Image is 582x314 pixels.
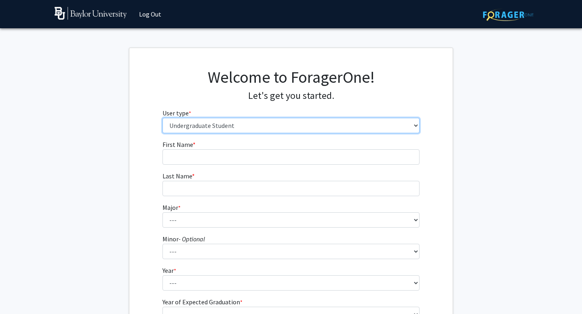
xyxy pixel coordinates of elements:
[162,108,191,118] label: User type
[162,234,205,244] label: Minor
[162,90,420,102] h4: Let's get you started.
[162,266,176,275] label: Year
[162,140,193,149] span: First Name
[55,7,127,20] img: Baylor University Logo
[162,297,242,307] label: Year of Expected Graduation
[6,278,34,308] iframe: Chat
[483,8,533,21] img: ForagerOne Logo
[162,67,420,87] h1: Welcome to ForagerOne!
[179,235,205,243] i: - Optional
[162,203,181,212] label: Major
[162,172,192,180] span: Last Name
